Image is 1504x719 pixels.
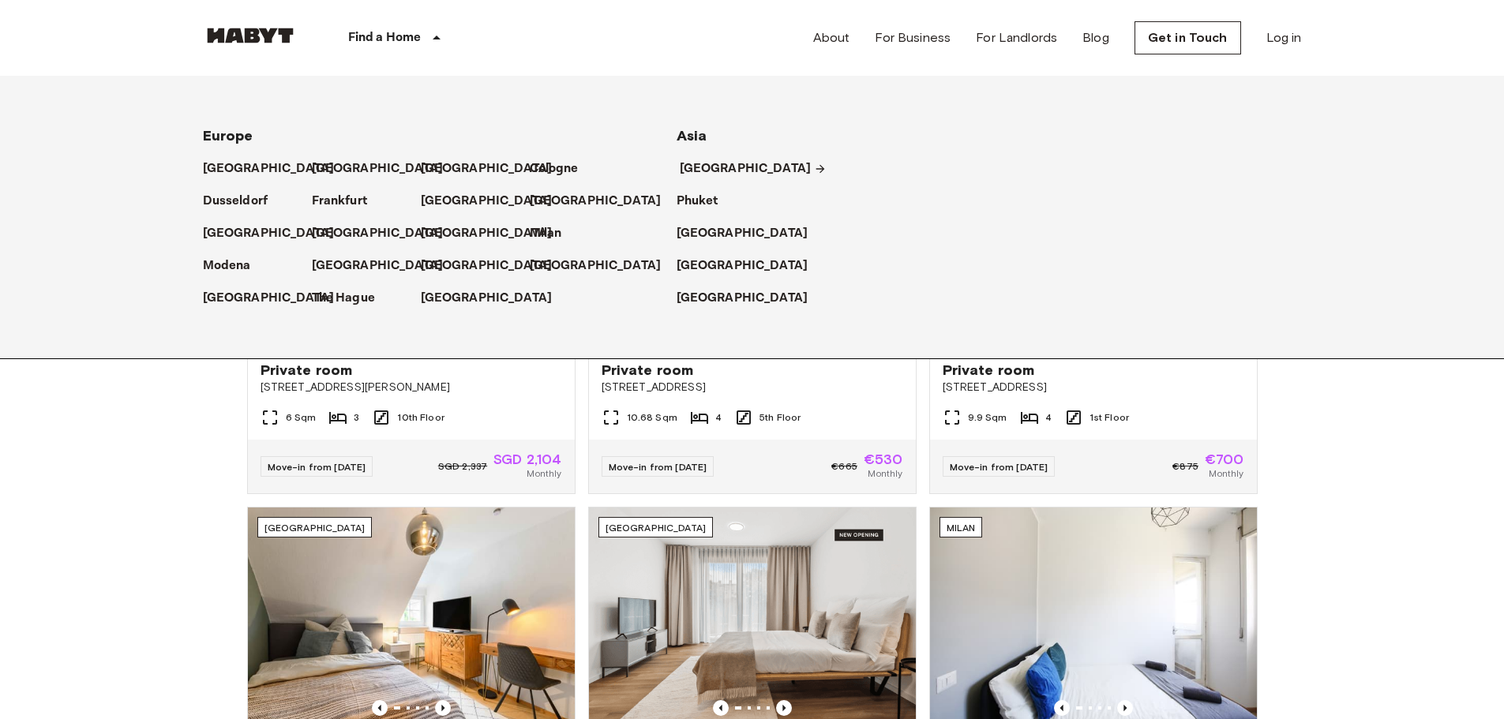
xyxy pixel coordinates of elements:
[268,461,366,473] span: Move-in from [DATE]
[530,257,662,275] p: [GEOGRAPHIC_DATA]
[203,127,253,144] span: Europe
[203,289,335,308] p: [GEOGRAPHIC_DATA]
[312,159,444,178] p: [GEOGRAPHIC_DATA]
[677,257,808,275] p: [GEOGRAPHIC_DATA]
[530,224,578,243] a: Milan
[312,289,391,308] a: The Hague
[438,459,487,474] span: SGD 2,337
[1205,452,1244,466] span: €700
[527,466,561,481] span: Monthly
[421,159,568,178] a: [GEOGRAPHIC_DATA]
[864,452,903,466] span: €530
[421,192,553,211] p: [GEOGRAPHIC_DATA]
[947,522,976,534] span: Milan
[1135,21,1241,54] a: Get in Touch
[354,410,359,425] span: 3
[976,28,1057,47] a: For Landlords
[421,257,553,275] p: [GEOGRAPHIC_DATA]
[875,28,951,47] a: For Business
[677,192,734,211] a: Phuket
[203,28,298,43] img: Habyt
[530,257,677,275] a: [GEOGRAPHIC_DATA]
[530,224,562,243] p: Milan
[602,361,694,380] span: Private room
[421,192,568,211] a: [GEOGRAPHIC_DATA]
[372,700,388,716] button: Previous image
[713,700,729,716] button: Previous image
[677,289,808,308] p: [GEOGRAPHIC_DATA]
[203,159,351,178] a: [GEOGRAPHIC_DATA]
[1054,700,1070,716] button: Previous image
[312,192,367,211] p: Frankfurt
[868,466,902,481] span: Monthly
[286,410,317,425] span: 6 Sqm
[203,159,335,178] p: [GEOGRAPHIC_DATA]
[1266,28,1302,47] a: Log in
[776,700,792,716] button: Previous image
[813,28,850,47] a: About
[203,289,351,308] a: [GEOGRAPHIC_DATA]
[627,410,677,425] span: 10.68 Sqm
[261,380,562,395] span: [STREET_ADDRESS][PERSON_NAME]
[677,192,718,211] p: Phuket
[760,410,801,425] span: 5th Floor
[203,257,251,275] p: Modena
[680,159,812,178] p: [GEOGRAPHIC_DATA]
[606,522,707,534] span: [GEOGRAPHIC_DATA]
[677,127,707,144] span: Asia
[677,257,824,275] a: [GEOGRAPHIC_DATA]
[421,289,568,308] a: [GEOGRAPHIC_DATA]
[312,257,444,275] p: [GEOGRAPHIC_DATA]
[715,410,722,425] span: 4
[264,522,366,534] span: [GEOGRAPHIC_DATA]
[203,192,284,211] a: Dusseldorf
[435,700,451,716] button: Previous image
[609,461,707,473] span: Move-in from [DATE]
[203,192,268,211] p: Dusseldorf
[421,289,553,308] p: [GEOGRAPHIC_DATA]
[421,159,553,178] p: [GEOGRAPHIC_DATA]
[312,289,375,308] p: The Hague
[943,380,1244,395] span: [STREET_ADDRESS]
[261,361,353,380] span: Private room
[312,224,459,243] a: [GEOGRAPHIC_DATA]
[968,410,1007,425] span: 9.9 Sqm
[677,289,824,308] a: [GEOGRAPHIC_DATA]
[1082,28,1109,47] a: Blog
[312,159,459,178] a: [GEOGRAPHIC_DATA]
[831,459,857,474] span: €665
[677,224,824,243] a: [GEOGRAPHIC_DATA]
[602,380,903,395] span: [STREET_ADDRESS]
[1117,700,1133,716] button: Previous image
[677,224,808,243] p: [GEOGRAPHIC_DATA]
[203,224,351,243] a: [GEOGRAPHIC_DATA]
[943,361,1035,380] span: Private room
[530,159,594,178] a: Cologne
[1045,410,1052,425] span: 4
[312,224,444,243] p: [GEOGRAPHIC_DATA]
[530,159,579,178] p: Cologne
[530,192,677,211] a: [GEOGRAPHIC_DATA]
[421,224,553,243] p: [GEOGRAPHIC_DATA]
[1172,459,1198,474] span: €875
[203,257,267,275] a: Modena
[1209,466,1243,481] span: Monthly
[493,452,561,466] span: SGD 2,104
[203,224,335,243] p: [GEOGRAPHIC_DATA]
[397,410,444,425] span: 10th Floor
[1090,410,1129,425] span: 1st Floor
[421,224,568,243] a: [GEOGRAPHIC_DATA]
[680,159,827,178] a: [GEOGRAPHIC_DATA]
[950,461,1048,473] span: Move-in from [DATE]
[312,192,383,211] a: Frankfurt
[421,257,568,275] a: [GEOGRAPHIC_DATA]
[530,192,662,211] p: [GEOGRAPHIC_DATA]
[348,28,422,47] p: Find a Home
[312,257,459,275] a: [GEOGRAPHIC_DATA]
